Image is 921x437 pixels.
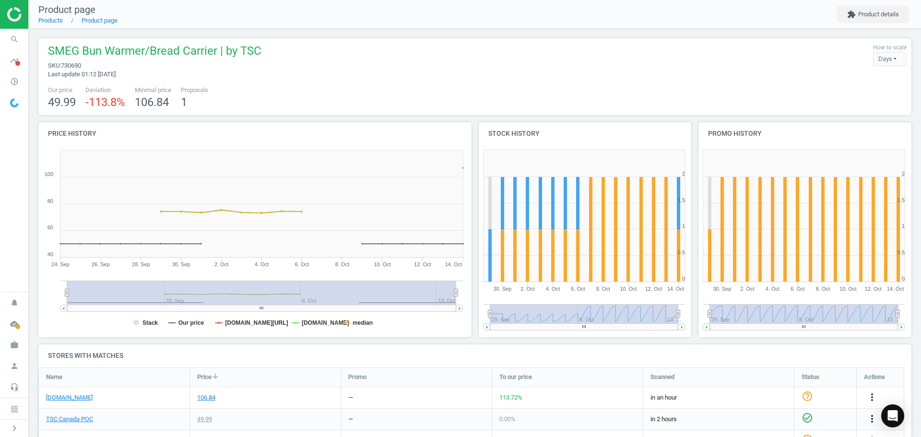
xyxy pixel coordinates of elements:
[766,286,779,292] tspan: 4. Oct
[839,286,856,292] tspan: 10. Oct
[802,390,813,402] i: help_outline
[740,286,754,292] tspan: 2. Oct
[197,373,212,381] span: Price
[897,249,905,255] text: 0.5
[837,6,909,23] button: extensionProduct details
[873,52,907,66] div: Days
[82,17,118,24] a: Product page
[135,95,169,109] span: 106.84
[479,122,692,145] h4: Stock history
[677,249,685,255] text: 0.5
[48,43,261,61] span: SMEG Bun Warmer/Bread Carrier | by TSC
[873,44,907,52] label: How to scale
[645,286,661,292] tspan: 12. Oct
[48,86,76,94] span: Our price
[802,412,813,424] i: check_circle_outline
[181,86,208,94] span: Proposals
[682,223,685,229] text: 1
[135,86,171,94] span: Minimal price
[48,71,116,78] span: Last update 01:12 [DATE]
[5,315,24,333] i: cloud_done
[374,261,390,267] tspan: 10. Oct
[499,415,516,423] span: 0.00 %
[499,373,532,381] span: To our price
[5,72,24,91] i: pie_chart_outlined
[38,344,911,367] h4: Stores with matches
[902,171,905,177] text: 2
[38,17,63,24] a: Products
[181,95,187,109] span: 1
[197,415,212,424] div: 49.99
[887,317,901,322] tspan: 13. …
[887,286,904,292] tspan: 14. Oct
[902,276,905,282] text: 0
[847,10,856,19] i: extension
[47,198,53,204] text: 80
[414,261,431,267] tspan: 12. Oct
[445,261,462,267] tspan: 14. Oct
[46,393,93,402] a: [DOMAIN_NAME]
[881,404,904,427] div: Open Intercom Messenger
[5,294,24,312] i: notifications
[520,286,534,292] tspan: 2. Oct
[650,373,674,381] span: Scanned
[698,122,911,145] h4: Promo history
[51,261,70,267] tspan: 24. Sep
[866,413,878,425] button: more_vert
[864,373,885,381] span: Actions
[353,319,373,326] tspan: median
[38,4,95,15] span: Product page
[650,393,787,402] span: in an hour
[677,197,685,203] text: 1.5
[2,422,26,435] button: chevron_right
[865,286,882,292] tspan: 12. Oct
[295,261,309,267] tspan: 6. Oct
[45,171,53,177] text: 100
[7,7,75,22] img: ajHJNr6hYgQAAAAASUVORK5CYII=
[9,423,20,434] i: chevron_right
[335,261,349,267] tspan: 8. Oct
[47,251,53,257] text: 40
[866,391,878,403] i: more_vert
[713,286,732,292] tspan: 30. Sep
[5,51,24,70] i: timeline
[48,62,61,69] span: sku :
[866,391,878,404] button: more_vert
[212,372,219,380] i: arrow_downward
[802,373,819,381] span: Status
[348,393,353,402] div: —
[348,373,366,381] span: Promo
[866,413,878,425] i: more_vert
[620,286,637,292] tspan: 10. Oct
[791,286,804,292] tspan: 6. Oct
[493,286,511,292] tspan: 30. Sep
[348,415,353,424] div: —
[46,415,93,424] a: TSC Canada POC
[46,373,62,381] span: Name
[816,286,830,292] tspan: 8. Oct
[47,224,53,230] text: 60
[225,319,288,326] tspan: [DOMAIN_NAME][URL]
[667,317,681,322] tspan: 13. …
[596,286,610,292] tspan: 8. Oct
[5,30,24,48] i: search
[10,98,19,107] img: wGWNvw8QSZomAAAAABJRU5ErkJggg==
[85,95,125,109] span: -113.8 %
[85,86,125,94] span: Deviation
[38,122,472,145] h4: Price history
[92,261,110,267] tspan: 26. Sep
[545,286,559,292] tspan: 4. Oct
[142,319,158,326] tspan: Stack
[650,415,787,424] span: in 2 hours
[197,393,215,402] div: 106.84
[48,95,76,109] span: 49.99
[897,197,905,203] text: 1.5
[682,171,685,177] text: 2
[5,378,24,396] i: headset_mic
[178,319,204,326] tspan: Our price
[571,286,585,292] tspan: 6. Oct
[5,336,24,354] i: work
[5,357,24,375] i: person
[302,319,349,326] tspan: [DOMAIN_NAME]
[214,261,228,267] tspan: 2. Oct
